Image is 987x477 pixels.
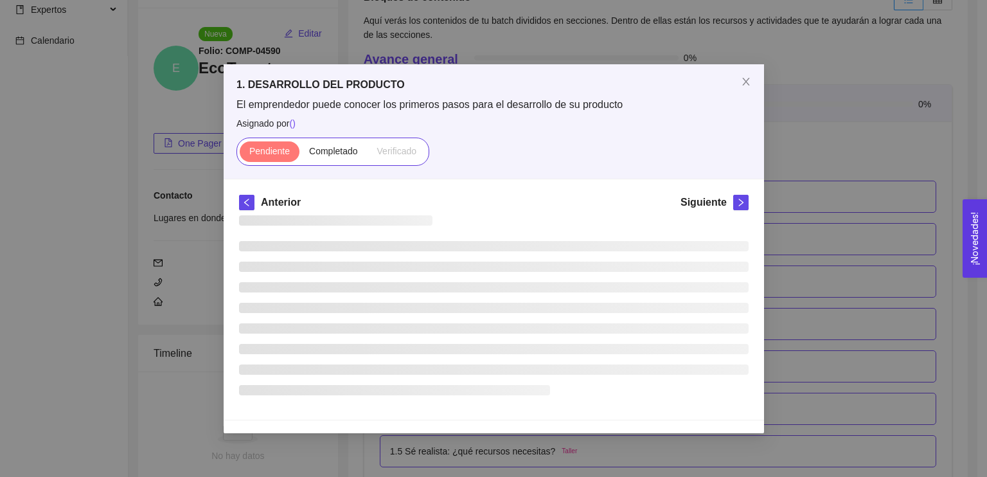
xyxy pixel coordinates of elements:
[734,198,748,207] span: right
[261,195,301,210] h5: Anterior
[240,198,254,207] span: left
[239,195,254,210] button: left
[236,77,751,93] h5: 1. DESARROLLO DEL PRODUCTO
[289,118,295,129] span: ( )
[236,98,751,112] span: El emprendedor puede conocer los primeros pasos para el desarrollo de su producto
[236,116,751,130] span: Asignado por
[309,146,358,156] span: Completado
[249,146,289,156] span: Pendiente
[728,64,764,100] button: Close
[680,195,726,210] h5: Siguiente
[733,195,749,210] button: right
[963,199,987,278] button: Open Feedback Widget
[377,146,416,156] span: Verificado
[741,76,751,87] span: close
